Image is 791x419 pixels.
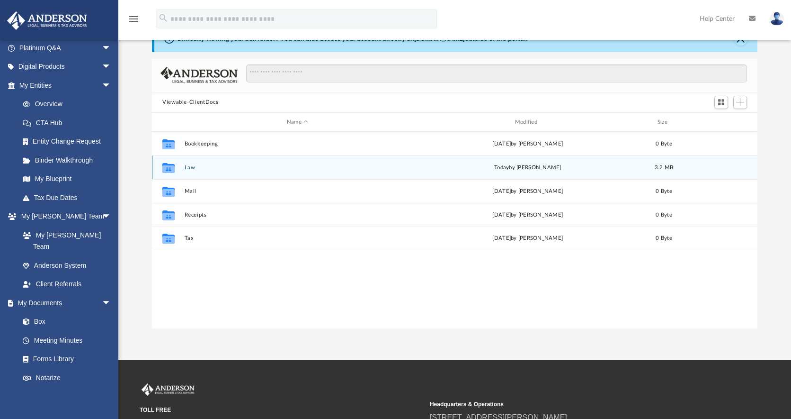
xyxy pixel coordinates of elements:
div: Modified [415,118,641,127]
a: My [PERSON_NAME] Teamarrow_drop_down [7,207,121,226]
span: arrow_drop_down [102,76,121,95]
a: menu [128,18,139,25]
button: Viewable-ClientDocs [162,98,218,107]
a: Tax Due Dates [13,188,125,207]
span: arrow_drop_down [102,38,121,58]
button: Switch to Grid View [714,96,729,109]
a: Notarize [13,368,121,387]
a: My Documentsarrow_drop_down [7,293,121,312]
span: 0 Byte [656,212,672,218]
small: Headquarters & Operations [430,400,713,409]
a: Client Referrals [13,275,121,294]
input: Search files and folders [246,64,747,82]
div: id [687,118,753,127]
span: arrow_drop_down [102,387,121,407]
a: Meeting Minutes [13,331,121,350]
a: Platinum Q&Aarrow_drop_down [7,38,125,57]
span: arrow_drop_down [102,57,121,77]
div: [DATE] by [PERSON_NAME] [415,211,641,219]
a: Entity Change Request [13,132,125,151]
div: Size [645,118,683,127]
span: 0 Byte [656,189,672,194]
a: Forms Library [13,350,116,369]
img: Anderson Advisors Platinum Portal [4,11,90,30]
span: arrow_drop_down [102,207,121,227]
a: CTA Hub [13,113,125,132]
a: Anderson System [13,256,121,275]
a: My Blueprint [13,170,121,189]
a: Binder Walkthrough [13,151,125,170]
div: by [PERSON_NAME] [415,164,641,172]
button: Mail [185,188,411,194]
div: id [156,118,180,127]
button: Law [185,164,411,171]
a: Box [13,312,116,331]
img: User Pic [770,12,784,26]
a: Digital Productsarrow_drop_down [7,57,125,76]
small: TOLL FREE [140,406,423,414]
span: 0 Byte [656,141,672,146]
img: Anderson Advisors Platinum Portal [140,383,196,396]
span: 3.2 MB [655,165,674,170]
div: Name [184,118,410,127]
i: menu [128,13,139,25]
div: grid [152,132,757,328]
i: search [158,13,169,23]
button: Receipts [185,212,411,218]
span: arrow_drop_down [102,293,121,313]
button: Add [733,96,747,109]
div: [DATE] by [PERSON_NAME] [415,235,641,243]
a: My [PERSON_NAME] Team [13,226,116,256]
a: Overview [13,95,125,114]
span: 0 Byte [656,236,672,241]
div: [DATE] by [PERSON_NAME] [415,187,641,196]
div: [DATE] by [PERSON_NAME] [415,140,641,148]
a: My Entitiesarrow_drop_down [7,76,125,95]
button: Bookkeeping [185,141,411,147]
button: Tax [185,236,411,242]
span: today [494,165,509,170]
a: Online Learningarrow_drop_down [7,387,121,406]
